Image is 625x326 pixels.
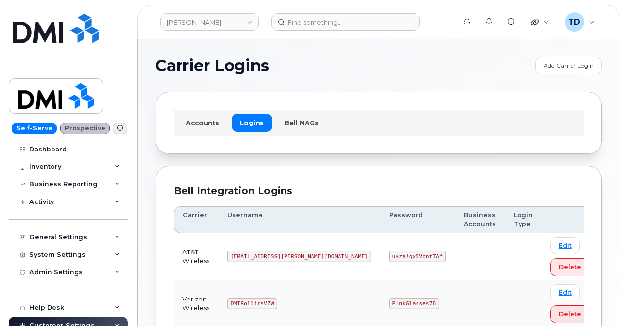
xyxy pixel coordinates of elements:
a: Add Carrier Login [535,57,602,74]
th: Business Accounts [455,206,505,233]
span: Delete [559,262,581,272]
button: Delete [550,305,590,323]
span: Carrier Logins [156,58,269,73]
span: Delete [559,309,581,319]
button: Delete [550,258,590,276]
a: Edit [550,284,580,301]
th: Username [218,206,380,233]
th: Login Type [505,206,542,233]
a: Bell NAGs [276,114,327,131]
th: Carrier [174,206,218,233]
th: Password [380,206,455,233]
code: u$za!gx5VbntTAf [389,251,446,262]
div: Bell Integration Logins [174,184,584,198]
a: Logins [232,114,272,131]
code: [EMAIL_ADDRESS][PERSON_NAME][DOMAIN_NAME] [227,251,371,262]
a: Accounts [178,114,228,131]
td: AT&T Wireless [174,233,218,280]
a: Edit [550,237,580,254]
code: P!nkGlasses78 [389,298,439,310]
code: DMIRollinsVZW [227,298,277,310]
